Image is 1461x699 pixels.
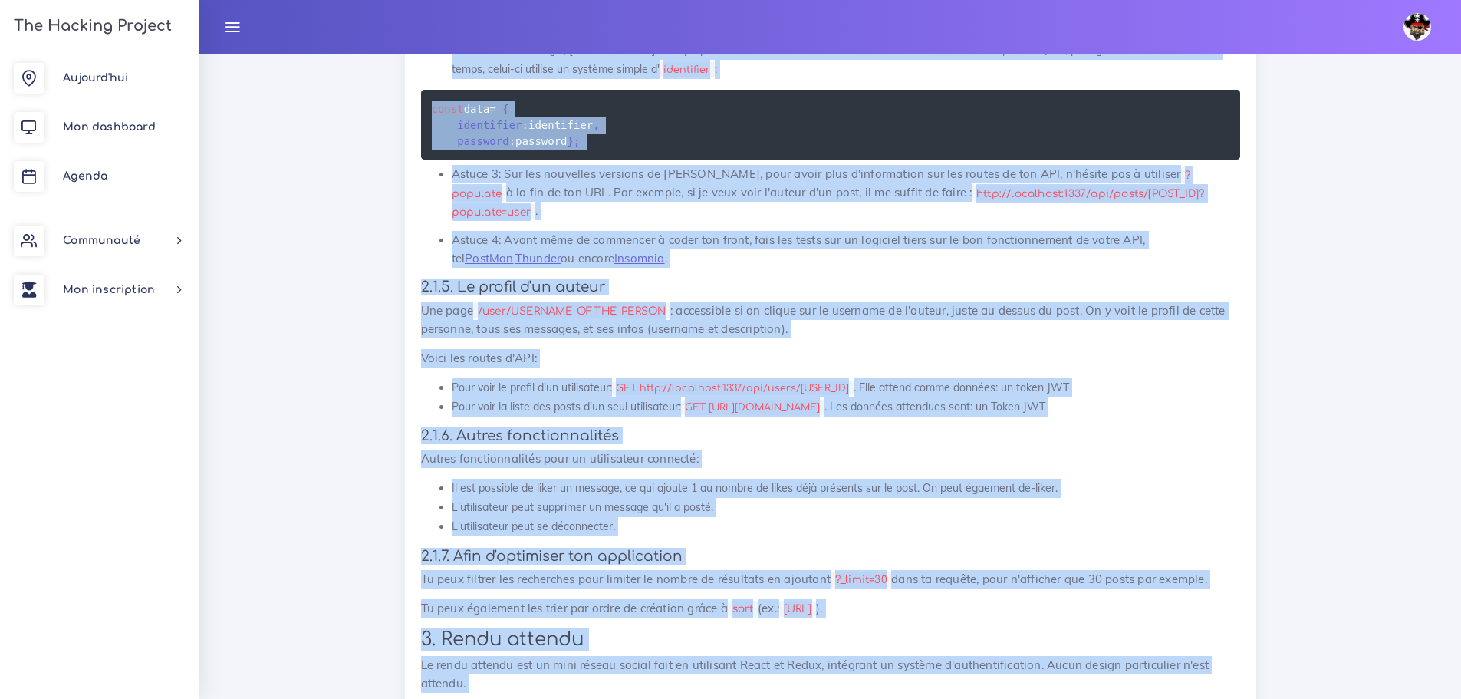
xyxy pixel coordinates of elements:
code: sort [728,601,758,617]
code: identifier [660,62,715,77]
span: password [457,134,508,147]
span: : [522,118,528,130]
p: Astuce 3: Sur les nouvelles versions de [PERSON_NAME], pour avoir plus d'information sur les rout... [452,165,1240,220]
span: Aujourd'hui [63,72,128,84]
code: [URL] [779,601,816,617]
p: Voici les routes d'API: [421,349,1240,368]
code: data identifier password [432,101,600,150]
code: GET [URL][DOMAIN_NAME] [681,400,824,415]
h4: 2.1.6. Autres fonctionnalités [421,427,1240,444]
li: Il est possible de liker un message, ce qui ajoute 1 au nombre de likes déjà présents sur le post... [452,479,1240,498]
a: Insomnia [614,251,665,265]
span: Mon dashboard [63,121,156,133]
h3: The Hacking Project [9,18,172,35]
span: Mon inscription [63,284,155,295]
p: Une page : accessible si on clique sur le username de l'auteur, juste au dessus du post. On y voi... [421,302,1240,338]
h4: 2.1.7. Afin d'optimiser ton application [421,548,1240,565]
code: /user/USERNAME_OF_THE_PERSON [473,303,670,319]
h2: 3. Rendu attendu [421,628,1240,651]
span: ; [574,134,580,147]
p: Le rendu attendu est un mini réseau social fait en utilisant React et Redux, intégrant un système... [421,656,1240,693]
span: identifier [457,118,522,130]
p: Autres fonctionnalités pour un utilisateur connecté: [421,450,1240,468]
code: GET http://localhost:1337/api/users/[USER_ID] [612,381,854,396]
span: Agenda [63,170,107,182]
li: Pour voir la liste des posts d'un seul utilisateur: . Les données attendues sont: un Token JWT [452,397,1240,417]
span: = [489,102,495,114]
code: ?_limit=30 [831,572,891,588]
p: Astuce 4: Avant même de commencer à coder ton front, fais les tests sur un logiciel tiers sur le ... [452,231,1240,268]
li: L'utilisateur peut supprimer un message qu'il a posté. [452,498,1240,517]
li: L'utilisateur peut se déconnecter. [452,517,1240,536]
span: Communauté [63,235,140,246]
a: Thunder [515,251,561,265]
p: Tu peux également les trier par ordre de création grâce à (ex.: ). [421,599,1240,618]
h4: 2.1.5. Le profil d'un auteur [421,279,1240,295]
li: Astuce 2: Lors du login, [PERSON_NAME] vous propose de vous connecter soit avec votre email, soit... [452,41,1240,79]
span: : [509,134,515,147]
a: PostMan [465,251,513,265]
p: Tu peux filtrer les recherches pour limiter le nombre de résultats en ajoutant dans ta requête, p... [421,570,1240,589]
span: , [593,118,599,130]
span: } [568,134,574,147]
span: const [432,102,464,114]
span: { [502,102,508,114]
li: Pour voir le profil d'un utilisateur: . Elle attend comme données: un token JWT [452,378,1240,397]
img: avatar [1403,13,1431,41]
